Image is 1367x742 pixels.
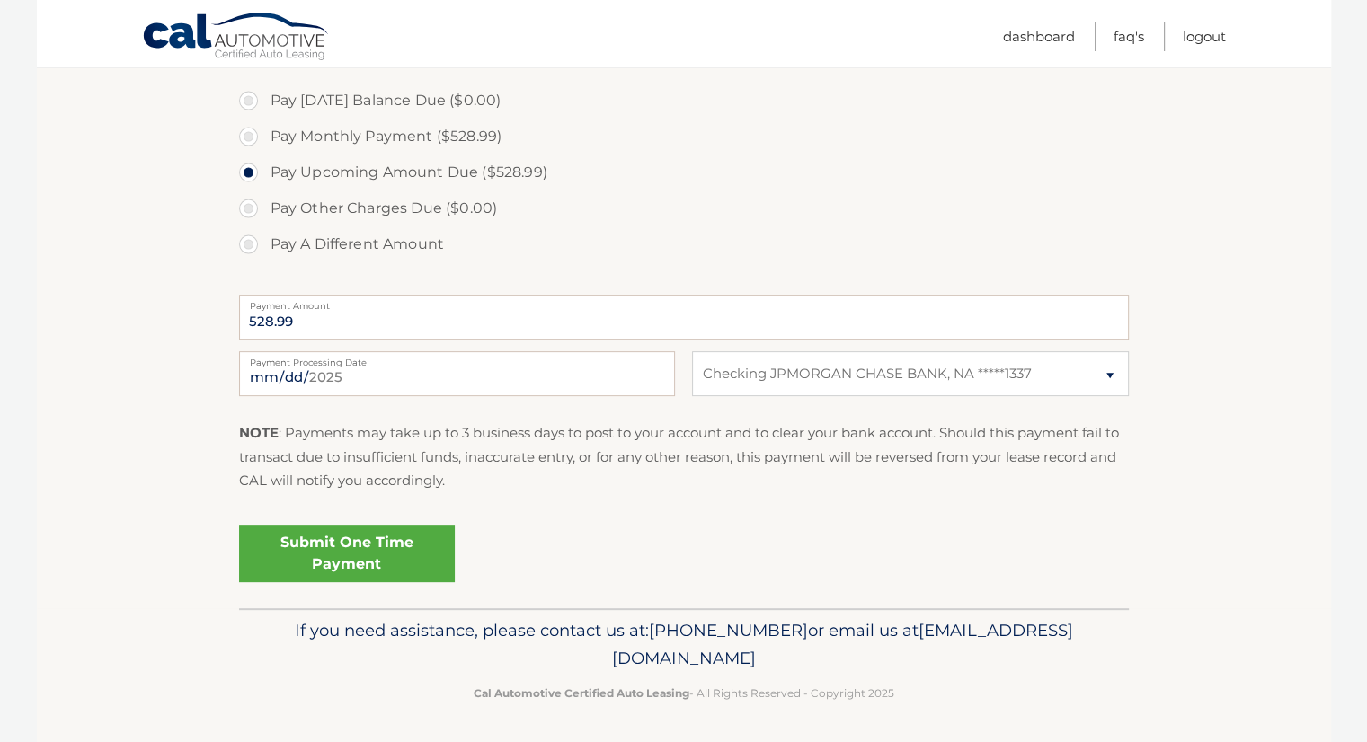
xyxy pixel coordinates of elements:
[649,620,808,640] span: [PHONE_NUMBER]
[239,226,1129,262] label: Pay A Different Amount
[239,525,455,582] a: Submit One Time Payment
[239,295,1129,309] label: Payment Amount
[239,155,1129,190] label: Pay Upcoming Amount Due ($528.99)
[239,295,1129,340] input: Payment Amount
[239,119,1129,155] label: Pay Monthly Payment ($528.99)
[239,421,1129,492] p: : Payments may take up to 3 business days to post to your account and to clear your bank account....
[1003,22,1075,51] a: Dashboard
[1114,22,1144,51] a: FAQ's
[239,190,1129,226] label: Pay Other Charges Due ($0.00)
[239,351,675,366] label: Payment Processing Date
[251,616,1117,674] p: If you need assistance, please contact us at: or email us at
[1183,22,1226,51] a: Logout
[239,83,1129,119] label: Pay [DATE] Balance Due ($0.00)
[474,686,689,700] strong: Cal Automotive Certified Auto Leasing
[239,424,279,441] strong: NOTE
[142,12,331,64] a: Cal Automotive
[251,684,1117,702] p: - All Rights Reserved - Copyright 2025
[239,351,675,396] input: Payment Date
